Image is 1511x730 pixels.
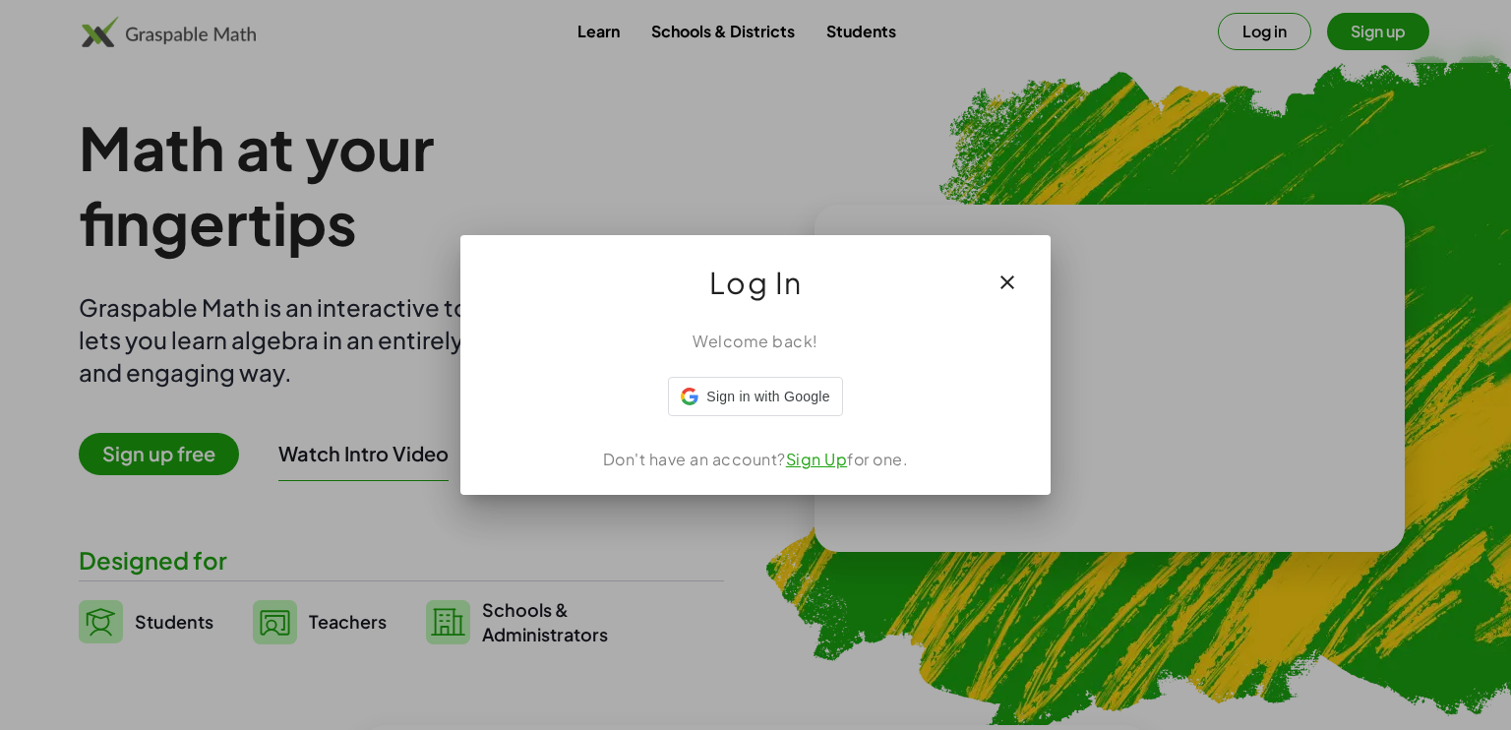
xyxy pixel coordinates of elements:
[484,330,1027,353] div: Welcome back!
[709,259,803,306] span: Log In
[786,449,848,469] a: Sign Up
[706,387,829,407] span: Sign in with Google
[668,377,842,416] div: Sign in with Google
[484,448,1027,471] div: Don't have an account? for one.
